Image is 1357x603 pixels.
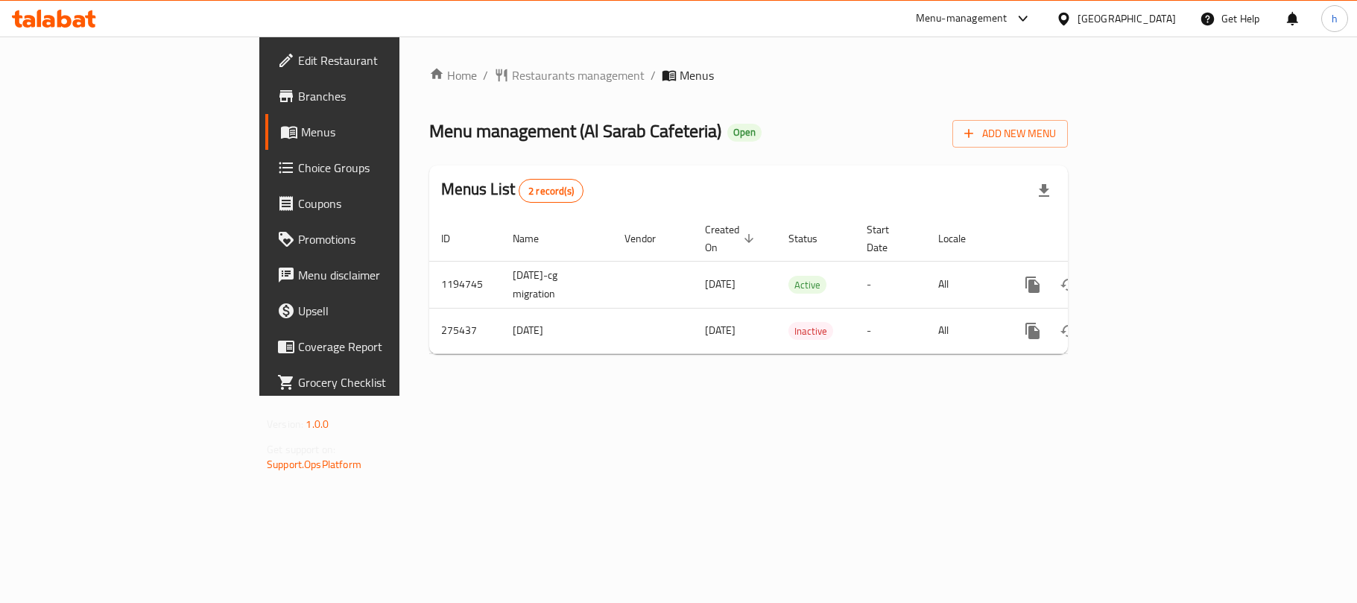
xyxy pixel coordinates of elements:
[298,87,474,105] span: Branches
[265,78,486,114] a: Branches
[429,114,721,148] span: Menu management ( Al Sarab Cafeteria )
[651,66,656,84] li: /
[519,179,583,203] div: Total records count
[441,230,469,247] span: ID
[298,159,474,177] span: Choice Groups
[788,322,833,340] div: Inactive
[265,257,486,293] a: Menu disclaimer
[265,221,486,257] a: Promotions
[429,66,1068,84] nav: breadcrumb
[265,329,486,364] a: Coverage Report
[501,261,613,308] td: [DATE]-cg migration
[519,184,583,198] span: 2 record(s)
[705,221,759,256] span: Created On
[727,124,762,142] div: Open
[952,120,1068,148] button: Add New Menu
[298,302,474,320] span: Upsell
[513,230,558,247] span: Name
[624,230,675,247] span: Vendor
[265,114,486,150] a: Menus
[429,216,1170,354] table: enhanced table
[267,414,303,434] span: Version:
[298,338,474,356] span: Coverage Report
[298,373,474,391] span: Grocery Checklist
[298,195,474,212] span: Coupons
[265,293,486,329] a: Upsell
[727,126,762,139] span: Open
[267,440,335,459] span: Get support on:
[265,42,486,78] a: Edit Restaurant
[1051,267,1086,303] button: Change Status
[265,186,486,221] a: Coupons
[306,414,329,434] span: 1.0.0
[916,10,1008,28] div: Menu-management
[267,455,361,474] a: Support.OpsPlatform
[855,308,926,353] td: -
[512,66,645,84] span: Restaurants management
[938,230,985,247] span: Locale
[301,123,474,141] span: Menus
[855,261,926,308] td: -
[680,66,714,84] span: Menus
[788,277,826,294] span: Active
[1003,216,1170,262] th: Actions
[501,308,613,353] td: [DATE]
[265,150,486,186] a: Choice Groups
[1015,267,1051,303] button: more
[1015,313,1051,349] button: more
[441,178,583,203] h2: Menus List
[265,364,486,400] a: Grocery Checklist
[298,266,474,284] span: Menu disclaimer
[926,308,1003,353] td: All
[1051,313,1086,349] button: Change Status
[867,221,908,256] span: Start Date
[705,274,736,294] span: [DATE]
[1332,10,1338,27] span: h
[298,230,474,248] span: Promotions
[926,261,1003,308] td: All
[788,323,833,340] span: Inactive
[1078,10,1176,27] div: [GEOGRAPHIC_DATA]
[788,230,837,247] span: Status
[1026,173,1062,209] div: Export file
[298,51,474,69] span: Edit Restaurant
[964,124,1056,143] span: Add New Menu
[494,66,645,84] a: Restaurants management
[705,321,736,340] span: [DATE]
